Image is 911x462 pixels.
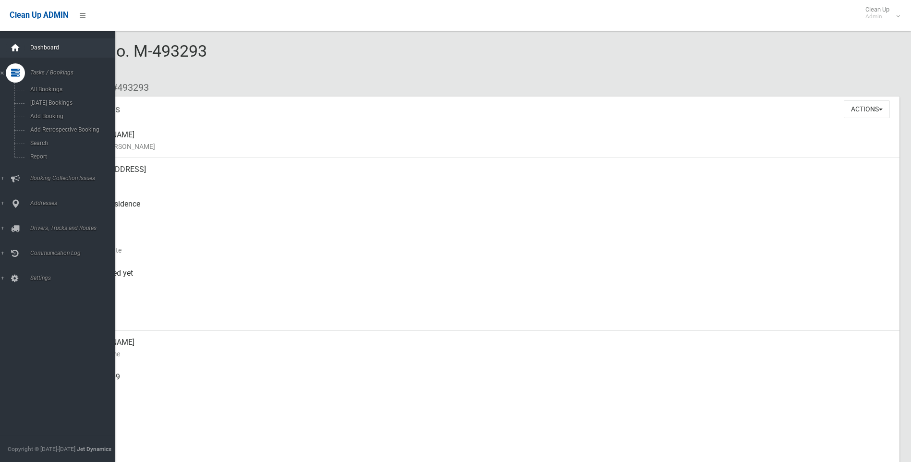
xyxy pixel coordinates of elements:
small: Mobile [77,383,892,394]
span: Clean Up [861,6,899,20]
div: [PERSON_NAME] [77,331,892,365]
span: Drivers, Trucks and Routes [27,225,122,231]
div: [STREET_ADDRESS] [77,158,892,193]
span: Addresses [27,200,122,207]
span: Add Retrospective Booking [27,126,114,133]
small: Zone [77,314,892,325]
span: Clean Up ADMIN [10,11,68,20]
small: Collection Date [77,244,892,256]
small: Pickup Point [77,210,892,221]
span: Booking No. M-493293 [42,41,207,79]
button: Actions [844,100,890,118]
div: None given [77,400,892,435]
div: [DATE] [77,227,892,262]
div: [DATE] [77,296,892,331]
span: Tasks / Bookings [27,69,122,76]
small: Admin [865,13,889,20]
div: Front of Residence [77,193,892,227]
span: Search [27,140,114,146]
strong: Jet Dynamics [77,446,111,452]
small: Landline [77,417,892,429]
span: Dashboard [27,44,122,51]
span: All Bookings [27,86,114,93]
span: Communication Log [27,250,122,256]
small: Name of [PERSON_NAME] [77,141,892,152]
li: #493293 [105,79,149,97]
span: Settings [27,275,122,281]
small: Contact Name [77,348,892,360]
div: [PERSON_NAME] [77,123,892,158]
div: Not collected yet [77,262,892,296]
span: Copyright © [DATE]-[DATE] [8,446,75,452]
small: Collected At [77,279,892,291]
span: Add Booking [27,113,114,120]
span: Report [27,153,114,160]
span: [DATE] Bookings [27,99,114,106]
div: 0407921909 [77,365,892,400]
small: Address [77,175,892,187]
span: Booking Collection Issues [27,175,122,182]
